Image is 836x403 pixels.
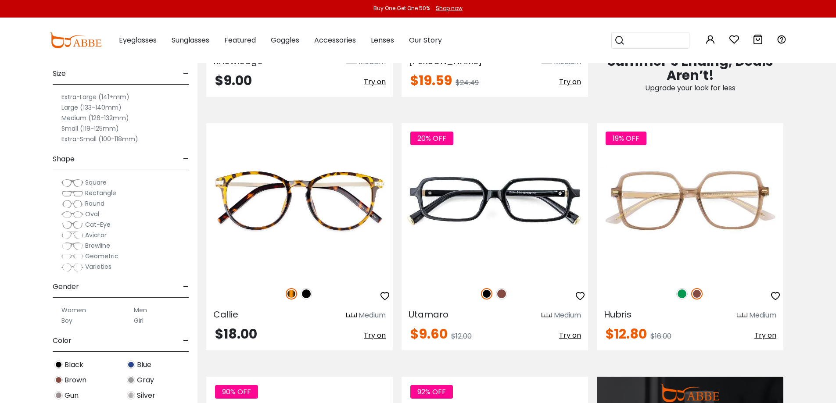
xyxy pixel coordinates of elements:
label: Extra-Large (141+mm) [61,92,129,102]
span: Eyeglasses [119,35,157,45]
span: Aviator [85,231,107,239]
a: Shop now [431,4,463,12]
img: Aviator.png [61,231,83,240]
span: Cat-Eye [85,220,111,229]
span: Try on [364,330,386,340]
span: Gray [137,375,154,385]
div: Buy One Get One 50% [373,4,430,12]
span: Accessories [314,35,356,45]
button: Try on [364,328,386,343]
label: Men [134,305,147,315]
span: $16.00 [650,331,671,341]
span: Oval [85,210,99,218]
button: Try on [364,74,386,90]
img: Brown [54,376,63,384]
div: Shop now [436,4,463,12]
img: Gray [127,376,135,384]
span: $19.59 [410,71,452,90]
span: Lenses [371,35,394,45]
div: Medium [359,310,386,321]
span: - [183,149,189,170]
span: Browline [85,241,110,250]
span: $9.00 [215,71,252,90]
span: 90% OFF [215,385,258,399]
img: Black Utamaro - TR ,Universal Bridge Fit [402,123,588,278]
span: Gender [53,276,79,297]
img: size ruler [737,312,747,319]
img: abbeglasses.com [50,32,101,48]
img: Square.png [61,178,83,187]
img: Black [301,288,312,300]
img: Brown [691,288,703,300]
div: Medium [554,310,581,321]
img: Green [676,288,688,300]
label: Small (119-125mm) [61,123,119,134]
span: Try on [364,77,386,87]
span: Square [85,178,107,187]
img: Browline.png [61,242,83,250]
span: Goggles [271,35,299,45]
span: Varieties [85,262,111,271]
span: Gun [65,390,79,401]
button: Try on [754,328,776,343]
span: Callie [213,308,238,321]
span: Size [53,63,66,84]
span: $9.60 [410,325,448,343]
img: Varieties.png [61,263,83,272]
img: Gun [54,391,63,399]
span: Our Story [409,35,442,45]
label: Girl [134,315,144,326]
label: Extra-Small (100-118mm) [61,134,138,144]
span: $12.00 [451,331,472,341]
img: size ruler [346,312,357,319]
span: Try on [559,330,581,340]
button: Try on [559,74,581,90]
img: Blue [127,360,135,369]
span: Shape [53,149,75,170]
span: - [183,276,189,297]
img: Geometric.png [61,252,83,261]
span: - [183,330,189,351]
img: Black [54,360,63,369]
img: Brown [496,288,507,300]
label: Boy [61,315,72,326]
span: 92% OFF [410,385,453,399]
span: Utamaro [409,308,448,321]
span: Geometric [85,252,118,260]
button: Try on [559,328,581,343]
span: Sunglasses [172,35,209,45]
span: 20% OFF [410,132,453,145]
span: $24.49 [456,78,479,88]
img: Tortoise Callie - Combination ,Universal Bridge Fit [206,123,393,278]
span: 19% OFF [606,132,646,145]
label: Medium (126-132mm) [61,113,129,123]
label: Women [61,305,86,315]
span: Try on [754,330,776,340]
span: Upgrade your look for less [645,83,736,93]
img: size ruler [542,312,552,319]
img: Oval.png [61,210,83,219]
span: $18.00 [215,325,257,343]
span: Try on [559,77,581,87]
img: Rectangle.png [61,189,83,198]
span: Silver [137,390,155,401]
div: Medium [749,310,776,321]
img: Brown Hubris - Acetate ,Universal Bridge Fit [597,123,783,278]
span: - [183,63,189,84]
span: Black [65,360,83,370]
span: Rectangle [85,189,116,197]
img: Cat-Eye.png [61,221,83,229]
span: $12.80 [606,325,647,343]
span: Hubris [604,308,631,321]
span: Blue [137,360,151,370]
img: Round.png [61,200,83,208]
span: Brown [65,375,86,385]
span: Summer’s Ending, Deals Aren’t! [607,52,773,85]
img: Black [481,288,492,300]
span: Featured [224,35,256,45]
span: Color [53,330,72,351]
img: Silver [127,391,135,399]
